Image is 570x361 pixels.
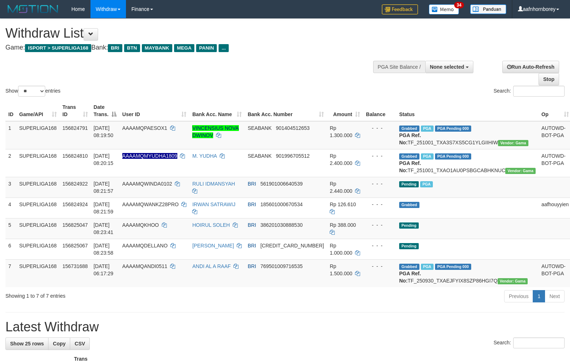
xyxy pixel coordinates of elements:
[63,181,88,187] span: 156824922
[94,243,114,256] span: [DATE] 08:23:58
[18,86,45,97] select: Showentries
[260,222,303,228] span: Copy 386201030888530 to clipboard
[363,101,396,121] th: Balance
[545,290,565,302] a: Next
[327,101,363,121] th: Amount: activate to sort column ascending
[505,168,536,174] span: Vendor URL: https://trx31.1velocity.biz
[429,4,459,14] img: Button%20Memo.svg
[421,264,434,270] span: Marked by aafromsomean
[16,218,60,239] td: SUPERLIGA168
[5,259,16,287] td: 7
[5,198,16,218] td: 4
[70,337,90,350] a: CSV
[16,259,60,287] td: SUPERLIGA168
[399,132,421,145] b: PGA Ref. No:
[5,149,16,177] td: 2
[63,263,88,269] span: 156731688
[94,181,114,194] span: [DATE] 08:21:57
[248,243,256,249] span: BRI
[399,222,419,229] span: Pending
[124,44,140,52] span: BTN
[399,153,419,160] span: Grabbed
[5,289,232,300] div: Showing 1 to 7 of 7 entries
[382,4,418,14] img: Feedback.jpg
[219,44,228,52] span: ...
[16,149,60,177] td: SUPERLIGA168
[366,242,393,249] div: - - -
[63,243,88,249] span: 156825067
[196,44,217,52] span: PANIN
[16,198,60,218] td: SUPERLIGA168
[63,125,88,131] span: 156824791
[366,221,393,229] div: - - -
[5,218,16,239] td: 5
[430,64,464,70] span: None selected
[435,264,471,270] span: PGA Pending
[533,290,545,302] a: 1
[399,160,421,173] b: PGA Ref. No:
[192,153,216,159] a: M. YUDHA
[366,152,393,160] div: - - -
[94,201,114,215] span: [DATE] 08:21:59
[122,181,172,187] span: AAAAMQWINDA0102
[396,101,539,121] th: Status
[192,243,234,249] a: [PERSON_NAME]
[94,222,114,235] span: [DATE] 08:23:41
[60,101,91,121] th: Trans ID: activate to sort column ascending
[330,243,352,256] span: Rp 1.000.000
[470,4,506,14] img: panduan.png
[91,101,119,121] th: Date Trans.: activate to sort column descending
[94,153,114,166] span: [DATE] 08:20:15
[53,341,66,347] span: Copy
[399,264,419,270] span: Grabbed
[48,337,70,350] a: Copy
[25,44,91,52] span: ISPORT > SUPERLIGA168
[366,124,393,132] div: - - -
[260,243,324,249] span: Copy 164901022747530 to clipboard
[245,101,327,121] th: Bank Acc. Number: activate to sort column ascending
[399,243,419,249] span: Pending
[16,121,60,149] td: SUPERLIGA168
[5,177,16,198] td: 3
[498,140,528,146] span: Vendor URL: https://trx31.1velocity.biz
[16,239,60,259] td: SUPERLIGA168
[435,126,471,132] span: PGA Pending
[276,125,309,131] span: Copy 901404512653 to clipboard
[504,290,533,302] a: Previous
[63,222,88,228] span: 156825047
[366,180,393,187] div: - - -
[94,125,114,138] span: [DATE] 08:19:50
[75,341,85,347] span: CSV
[5,44,373,51] h4: Game: Bank:
[248,201,256,207] span: BRI
[122,263,168,269] span: AAAAMQANDI0511
[366,263,393,270] div: - - -
[63,201,88,207] span: 156824924
[108,44,122,52] span: BRI
[330,125,352,138] span: Rp 1.300.000
[330,201,356,207] span: Rp 126.610
[16,177,60,198] td: SUPERLIGA168
[122,222,159,228] span: AAAAMQKHOO
[63,153,88,159] span: 156824810
[435,153,471,160] span: PGA Pending
[189,101,245,121] th: Bank Acc. Name: activate to sort column ascending
[192,201,235,207] a: IRWAN SATRAWIJ
[399,126,419,132] span: Grabbed
[373,61,425,73] div: PGA Site Balance /
[174,44,195,52] span: MEGA
[248,263,256,269] span: BRI
[5,337,48,350] a: Show 25 rows
[16,101,60,121] th: Game/API: activate to sort column ascending
[502,61,559,73] a: Run Auto-Refresh
[276,153,309,159] span: Copy 901996705512 to clipboard
[5,101,16,121] th: ID
[192,222,230,228] a: HOIRUL SOLEH
[366,201,393,208] div: - - -
[5,239,16,259] td: 6
[192,125,238,138] a: VINCENSIUS NOVA DWINOV
[260,201,303,207] span: Copy 185601000670534 to clipboard
[192,181,235,187] a: RULI IDMANSYAH
[330,181,352,194] span: Rp 2.440.000
[94,263,114,276] span: [DATE] 06:17:29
